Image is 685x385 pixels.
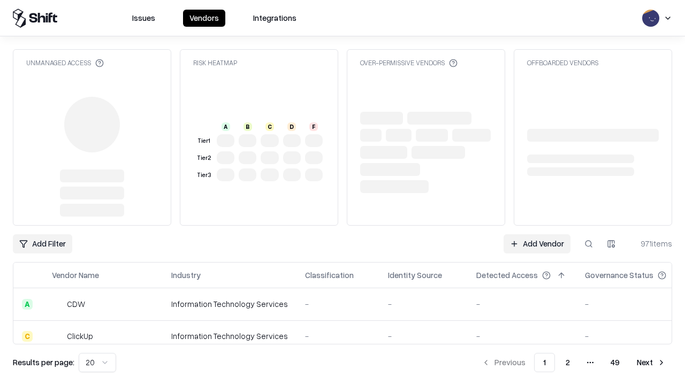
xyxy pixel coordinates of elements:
div: Tier 3 [195,171,212,180]
img: ClickUp [52,331,63,342]
button: 1 [534,353,555,372]
div: Information Technology Services [171,330,288,342]
div: ClickUp [67,330,93,342]
div: Vendor Name [52,269,99,281]
div: D [287,122,296,131]
div: - [476,298,568,310]
div: - [476,330,568,342]
div: - [305,330,371,342]
div: Governance Status [585,269,653,281]
div: Offboarded Vendors [527,58,598,67]
button: 49 [602,353,628,372]
div: C [22,331,33,342]
div: 971 items [629,238,672,249]
button: Vendors [183,10,225,27]
a: Add Vendor [504,234,570,253]
img: CDW [52,299,63,310]
div: - [585,330,683,342]
div: Tier 2 [195,153,212,163]
button: Add Filter [13,234,72,253]
nav: pagination [475,353,672,372]
div: B [243,122,252,131]
div: A [22,299,33,310]
div: Information Technology Services [171,298,288,310]
button: 2 [557,353,579,372]
div: Industry [171,269,201,281]
div: Risk Heatmap [193,58,237,67]
div: Classification [305,269,354,281]
div: - [388,298,459,310]
div: C [265,122,274,131]
button: Integrations [247,10,303,27]
p: Results per page: [13,357,74,368]
div: CDW [67,298,85,310]
div: - [388,330,459,342]
div: Tier 1 [195,136,212,145]
div: Detected Access [476,269,538,281]
div: Over-Permissive Vendors [360,58,458,67]
div: Unmanaged Access [26,58,104,67]
div: - [585,298,683,310]
button: Next [630,353,672,372]
div: Identity Source [388,269,442,281]
div: F [309,122,318,131]
button: Issues [126,10,162,27]
div: - [305,298,371,310]
div: A [222,122,230,131]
